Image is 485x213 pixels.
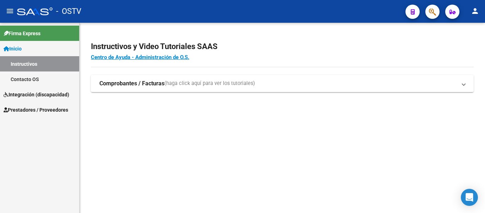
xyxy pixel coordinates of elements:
span: (haga click aquí para ver los tutoriales) [164,80,255,87]
span: Inicio [4,45,22,53]
strong: Comprobantes / Facturas [99,80,164,87]
span: Firma Express [4,30,40,37]
span: Integración (discapacidad) [4,91,69,98]
mat-expansion-panel-header: Comprobantes / Facturas(haga click aquí para ver los tutoriales) [91,75,474,92]
a: Centro de Ayuda - Administración de O.S. [91,54,189,60]
mat-icon: person [471,7,479,15]
span: - OSTV [56,4,81,19]
mat-icon: menu [6,7,14,15]
h2: Instructivos y Video Tutoriales SAAS [91,40,474,53]
div: Open Intercom Messenger [461,189,478,206]
span: Prestadores / Proveedores [4,106,68,114]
